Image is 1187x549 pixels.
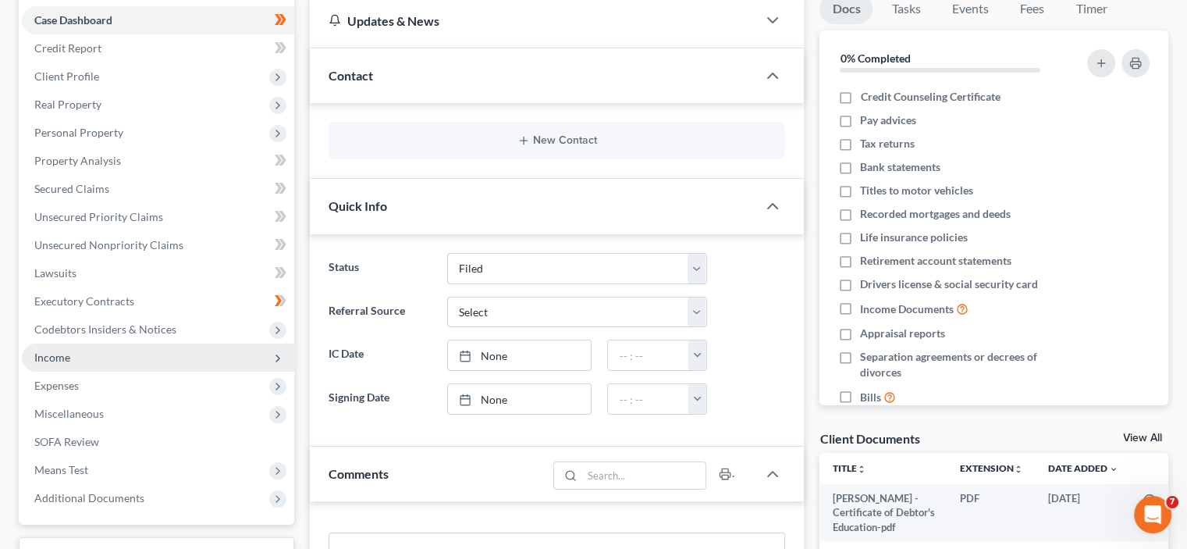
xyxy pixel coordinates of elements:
span: Contact [329,68,373,83]
span: Comments [329,466,389,481]
a: Credit Report [22,34,294,62]
div: 🚨ATTN: [GEOGRAPHIC_DATA] of [US_STATE]The court has added a new Credit Counseling Field that we n... [12,123,256,287]
a: Date Added expand_more [1048,462,1118,474]
td: [PERSON_NAME] - Certificate of Debtor's Education-pdf [819,484,947,541]
span: Personal Property [34,126,123,139]
span: Client Profile [34,70,99,83]
a: Unsecured Priority Claims [22,203,294,231]
p: Active 30m ago [76,20,155,35]
td: PDF [947,484,1036,541]
span: Titles to motor vehicles [860,183,973,198]
div: The court has added a new Credit Counseling Field that we need to update upon filing. Please remo... [25,170,243,277]
input: -- : -- [608,340,689,370]
label: Signing Date [321,383,439,415]
span: Expenses [34,379,79,392]
span: Unsecured Nonpriority Claims [34,238,183,251]
a: View All [1123,433,1162,444]
a: Extensionunfold_more [960,462,1023,474]
b: 🚨ATTN: [GEOGRAPHIC_DATA] of [US_STATE] [25,133,222,161]
span: Separation agreements or decrees of divorces [860,349,1068,380]
span: Life insurance policies [860,230,968,245]
span: Codebtors Insiders & Notices [34,323,176,336]
a: Unsecured Nonpriority Claims [22,231,294,259]
div: Close [274,6,302,34]
div: Client Documents [819,430,919,447]
iframe: Intercom live chat [1134,496,1171,533]
span: Appraisal reports [860,326,945,341]
i: unfold_more [1014,465,1023,474]
span: Lawsuits [34,266,76,280]
a: None [448,340,592,370]
a: SOFA Review [22,428,294,456]
h1: [PERSON_NAME] [76,8,177,20]
span: Means Test [34,463,88,476]
a: Case Dashboard [22,6,294,34]
span: SOFA Review [34,435,99,448]
span: Income Documents [860,301,954,317]
div: Katie says… [12,123,300,321]
span: Miscellaneous [34,407,104,420]
label: IC Date [321,340,439,371]
a: Secured Claims [22,175,294,203]
strong: 0% Completed [840,52,910,65]
span: Income [34,351,70,364]
span: Tax returns [860,136,915,152]
button: Home [244,6,274,36]
button: go back [10,6,40,36]
label: Referral Source [321,297,439,328]
span: Credit Counseling Certificate [860,89,1000,105]
button: Send a message… [268,423,293,448]
span: Credit Report [34,41,101,55]
span: Real Property [34,98,101,111]
a: Property Analysis [22,147,294,175]
span: Bank statements [860,159,940,175]
a: Titleunfold_more [832,462,865,474]
i: expand_more [1109,465,1118,474]
button: Emoji picker [24,430,37,442]
span: Pay advices [860,112,916,128]
a: None [448,384,592,414]
label: Status [321,253,439,284]
span: Executory Contracts [34,294,134,308]
span: 7 [1166,496,1178,508]
input: -- : -- [608,384,689,414]
span: Recorded mortgages and deeds [860,206,1011,222]
span: Bills [860,390,881,405]
button: Start recording [99,430,112,442]
i: unfold_more [856,465,865,474]
button: Upload attachment [74,430,87,442]
span: Case Dashboard [34,13,112,27]
span: Quick Info [329,198,387,213]
div: [PERSON_NAME] • 15m ago [25,290,157,299]
div: Updates & News [329,12,738,29]
textarea: Message… [13,397,299,423]
span: Drivers license & social security card [860,276,1038,292]
span: Secured Claims [34,182,109,195]
span: Additional Documents [34,491,144,504]
span: Unsecured Priority Claims [34,210,163,223]
span: Retirement account statements [860,253,1011,269]
span: Property Analysis [34,154,121,167]
button: New Contact [341,134,773,147]
td: [DATE] [1036,484,1131,541]
a: Executory Contracts [22,287,294,315]
a: Lawsuits [22,259,294,287]
img: Profile image for Katie [44,9,69,34]
button: Gif picker [49,430,62,442]
input: Search... [582,462,706,489]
